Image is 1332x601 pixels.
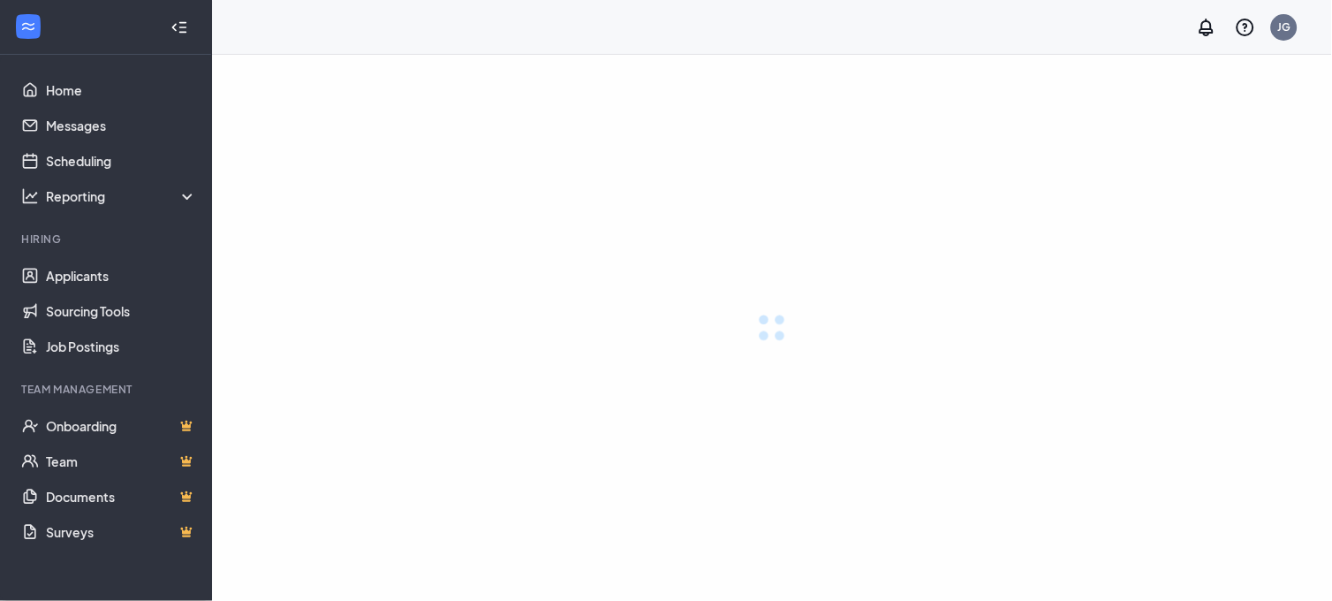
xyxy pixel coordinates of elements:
[46,108,197,143] a: Messages
[46,293,197,329] a: Sourcing Tools
[1278,19,1291,34] div: JG
[46,72,197,108] a: Home
[170,19,188,36] svg: Collapse
[46,258,197,293] a: Applicants
[21,187,39,205] svg: Analysis
[46,187,198,205] div: Reporting
[19,18,37,35] svg: WorkstreamLogo
[46,514,197,550] a: SurveysCrown
[46,143,197,179] a: Scheduling
[46,329,197,364] a: Job Postings
[46,479,197,514] a: DocumentsCrown
[1235,17,1256,38] svg: QuestionInfo
[1196,17,1217,38] svg: Notifications
[21,382,193,397] div: Team Management
[46,408,197,444] a: OnboardingCrown
[46,444,197,479] a: TeamCrown
[21,232,193,247] div: Hiring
